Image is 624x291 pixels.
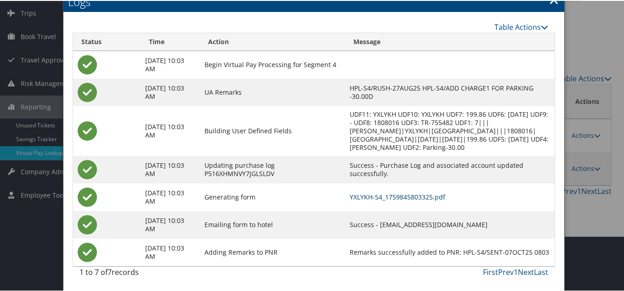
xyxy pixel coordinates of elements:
th: Action: activate to sort column ascending [200,32,345,50]
td: Emailing form to hotel [200,210,345,238]
td: Generating form [200,183,345,210]
th: Status: activate to sort column ascending [73,32,141,50]
td: Adding Remarks to PNR [200,238,345,265]
a: 1 [514,266,518,276]
a: Next [518,266,534,276]
a: YXLYKH-S4_1759845803325.pdf [350,192,445,200]
td: [DATE] 10:03 AM [141,50,200,78]
div: 1 to 7 of records [79,266,187,281]
td: Success - Purchase Log and associated account updated successfully. [345,155,555,183]
a: Prev [498,266,514,276]
a: Table Actions [494,21,548,31]
td: [DATE] 10:03 AM [141,78,200,105]
td: Success - [EMAIL_ADDRESS][DOMAIN_NAME] [345,210,555,238]
th: Message: activate to sort column ascending [345,32,555,50]
a: Last [534,266,548,276]
td: HPL-S4/RUSH-27AUG25 HPL-S4/ADD CHARGE1 FOR PARKING -30.00D [345,78,555,105]
td: UA Remarks [200,78,345,105]
a: First [483,266,498,276]
td: Updating purchase log P516XHMNVY7JGLSLDV [200,155,345,183]
td: Begin Virtual Pay Processing for Segment 4 [200,50,345,78]
th: Time: activate to sort column ascending [141,32,200,50]
span: 7 [108,266,112,276]
td: [DATE] 10:03 AM [141,183,200,210]
td: Remarks successfully added to PNR: HPL-S4/SENT-07OCT25 0803 [345,238,555,265]
td: [DATE] 10:03 AM [141,238,200,265]
td: Building User Defined Fields [200,105,345,155]
td: [DATE] 10:03 AM [141,155,200,183]
td: [DATE] 10:03 AM [141,105,200,155]
td: UDF11: YXLYKH UDF10: YXLYKH UDF7: 199.86 UDF6: [DATE] UDF9: - UDF8: 1808016 UDF3: TR-755482 UDF1:... [345,105,555,155]
td: [DATE] 10:03 AM [141,210,200,238]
